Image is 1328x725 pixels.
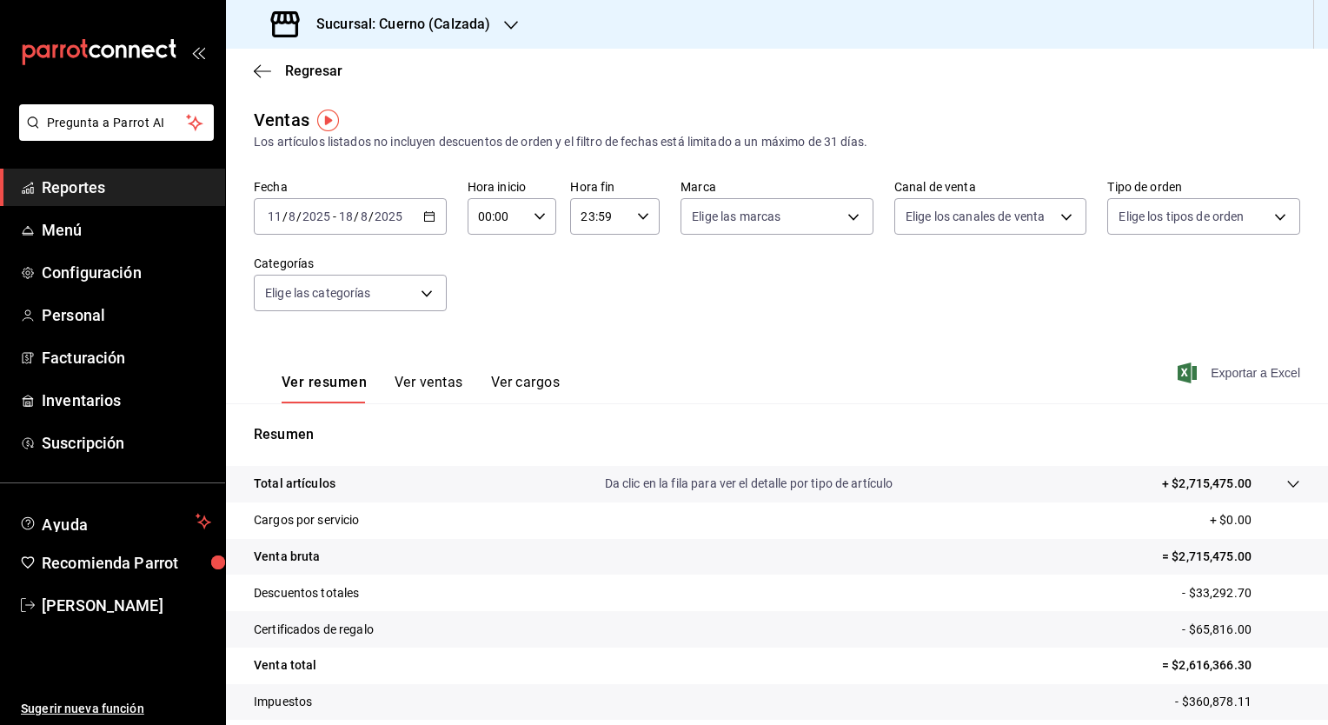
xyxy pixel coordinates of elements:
label: Hora inicio [468,181,557,193]
span: Menú [42,218,211,242]
span: Ayuda [42,511,189,532]
label: Tipo de orden [1107,181,1300,193]
span: Sugerir nueva función [21,700,211,718]
input: -- [267,210,282,223]
a: Pregunta a Parrot AI [12,126,214,144]
button: Ver resumen [282,374,367,403]
p: Cargos por servicio [254,511,360,529]
button: Pregunta a Parrot AI [19,104,214,141]
label: Canal de venta [894,181,1087,193]
span: Elige los canales de venta [906,208,1045,225]
button: open_drawer_menu [191,45,205,59]
p: = $2,715,475.00 [1162,548,1300,566]
span: Elige los tipos de orden [1119,208,1244,225]
p: Venta total [254,656,316,675]
span: / [282,210,288,223]
span: / [296,210,302,223]
span: Regresar [285,63,342,79]
button: Regresar [254,63,342,79]
h3: Sucursal: Cuerno (Calzada) [302,14,490,35]
img: Tooltip marker [317,110,339,131]
div: Los artículos listados no incluyen descuentos de orden y el filtro de fechas está limitado a un m... [254,133,1300,151]
p: Impuestos [254,693,312,711]
label: Marca [681,181,873,193]
span: - [333,210,336,223]
button: Ver ventas [395,374,463,403]
p: Venta bruta [254,548,320,566]
p: - $33,292.70 [1182,584,1300,602]
span: Pregunta a Parrot AI [47,114,187,132]
span: Elige las categorías [265,284,371,302]
span: Elige las marcas [692,208,780,225]
span: / [354,210,359,223]
p: Resumen [254,424,1300,445]
input: -- [288,210,296,223]
button: Ver cargos [491,374,561,403]
span: Recomienda Parrot [42,551,211,575]
input: -- [360,210,369,223]
p: - $360,878.11 [1175,693,1300,711]
p: Certificados de regalo [254,621,374,639]
input: ---- [374,210,403,223]
span: Suscripción [42,431,211,455]
span: Inventarios [42,389,211,412]
input: ---- [302,210,331,223]
p: + $2,715,475.00 [1162,475,1252,493]
p: = $2,616,366.30 [1162,656,1300,675]
label: Categorías [254,257,447,269]
span: Personal [42,303,211,327]
span: Reportes [42,176,211,199]
p: Descuentos totales [254,584,359,602]
button: Exportar a Excel [1181,362,1300,383]
span: / [369,210,374,223]
div: navigation tabs [282,374,560,403]
p: - $65,816.00 [1182,621,1300,639]
p: Da clic en la fila para ver el detalle por tipo de artículo [605,475,893,493]
span: [PERSON_NAME] [42,594,211,617]
p: + $0.00 [1210,511,1300,529]
label: Hora fin [570,181,660,193]
p: Total artículos [254,475,335,493]
div: Ventas [254,107,309,133]
span: Configuración [42,261,211,284]
input: -- [338,210,354,223]
label: Fecha [254,181,447,193]
span: Facturación [42,346,211,369]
